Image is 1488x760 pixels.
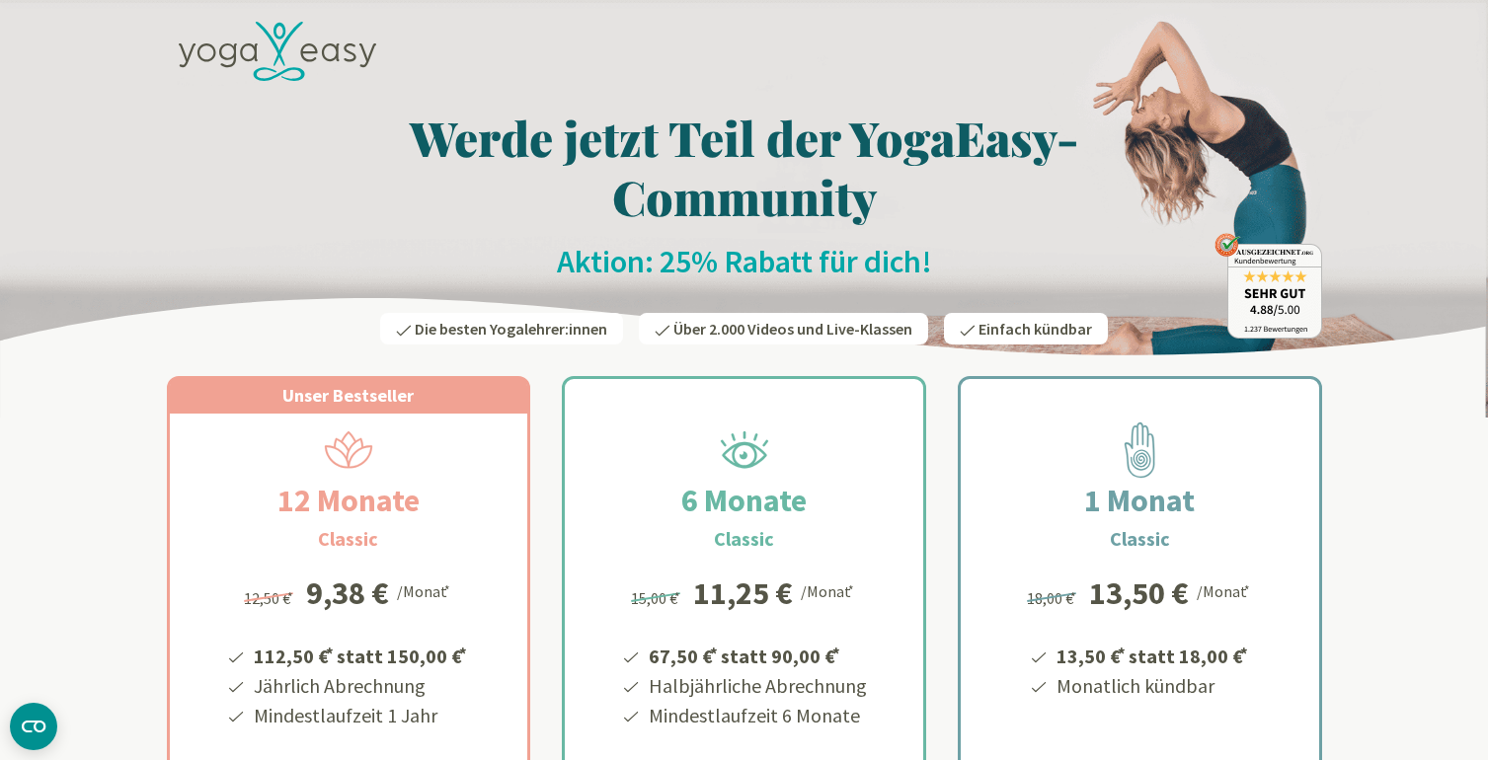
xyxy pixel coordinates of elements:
h2: 12 Monate [230,477,467,524]
div: /Monat [397,577,453,603]
span: Die besten Yogalehrer:innen [415,319,607,339]
span: Unser Bestseller [282,384,414,407]
li: Mindestlaufzeit 6 Monate [646,701,867,730]
li: Jährlich Abrechnung [251,671,470,701]
li: Halbjährliche Abrechnung [646,671,867,701]
li: Monatlich kündbar [1054,671,1251,701]
span: 18,00 € [1027,588,1079,608]
div: 13,50 € [1089,577,1189,609]
span: Über 2.000 Videos und Live-Klassen [673,319,912,339]
h2: 1 Monat [1037,477,1242,524]
h1: Werde jetzt Teil der YogaEasy-Community [167,108,1322,226]
button: CMP-Widget öffnen [10,703,57,750]
li: Mindestlaufzeit 1 Jahr [251,701,470,730]
li: 67,50 € statt 90,00 € [646,638,867,671]
span: Einfach kündbar [979,319,1092,339]
li: 13,50 € statt 18,00 € [1054,638,1251,671]
div: 11,25 € [693,577,793,609]
h3: Classic [318,524,378,554]
span: 12,50 € [244,588,296,608]
div: 9,38 € [306,577,389,609]
h3: Classic [714,524,774,554]
h3: Classic [1110,524,1170,554]
li: 112,50 € statt 150,00 € [251,638,470,671]
div: /Monat [1197,577,1253,603]
div: /Monat [801,577,857,603]
h2: Aktion: 25% Rabatt für dich! [167,242,1322,281]
img: ausgezeichnet_badge.png [1214,233,1322,339]
h2: 6 Monate [634,477,854,524]
span: 15,00 € [631,588,683,608]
